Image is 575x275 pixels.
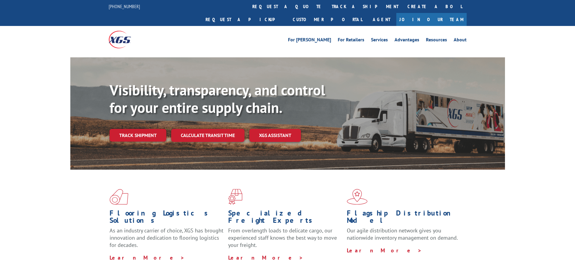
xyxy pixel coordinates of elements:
a: Request a pickup [201,13,288,26]
a: XGS ASSISTANT [249,129,301,142]
img: xgs-icon-flagship-distribution-model-red [347,189,368,205]
a: Join Our Team [396,13,467,26]
h1: Flooring Logistics Solutions [110,209,224,227]
h1: Flagship Distribution Model [347,209,461,227]
a: For Retailers [338,37,364,44]
a: Services [371,37,388,44]
img: xgs-icon-focused-on-flooring-red [228,189,242,205]
a: [PHONE_NUMBER] [109,3,140,9]
a: About [454,37,467,44]
span: Our agile distribution network gives you nationwide inventory management on demand. [347,227,458,241]
a: Agent [367,13,396,26]
a: Customer Portal [288,13,367,26]
a: Learn More > [110,254,185,261]
img: xgs-icon-total-supply-chain-intelligence-red [110,189,128,205]
p: From overlength loads to delicate cargo, our experienced staff knows the best way to move your fr... [228,227,342,254]
h1: Specialized Freight Experts [228,209,342,227]
a: For [PERSON_NAME] [288,37,331,44]
a: Resources [426,37,447,44]
a: Track shipment [110,129,166,142]
b: Visibility, transparency, and control for your entire supply chain. [110,81,325,117]
a: Learn More > [347,247,422,254]
a: Advantages [395,37,419,44]
span: As an industry carrier of choice, XGS has brought innovation and dedication to flooring logistics... [110,227,223,248]
a: Learn More > [228,254,303,261]
a: Calculate transit time [171,129,244,142]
